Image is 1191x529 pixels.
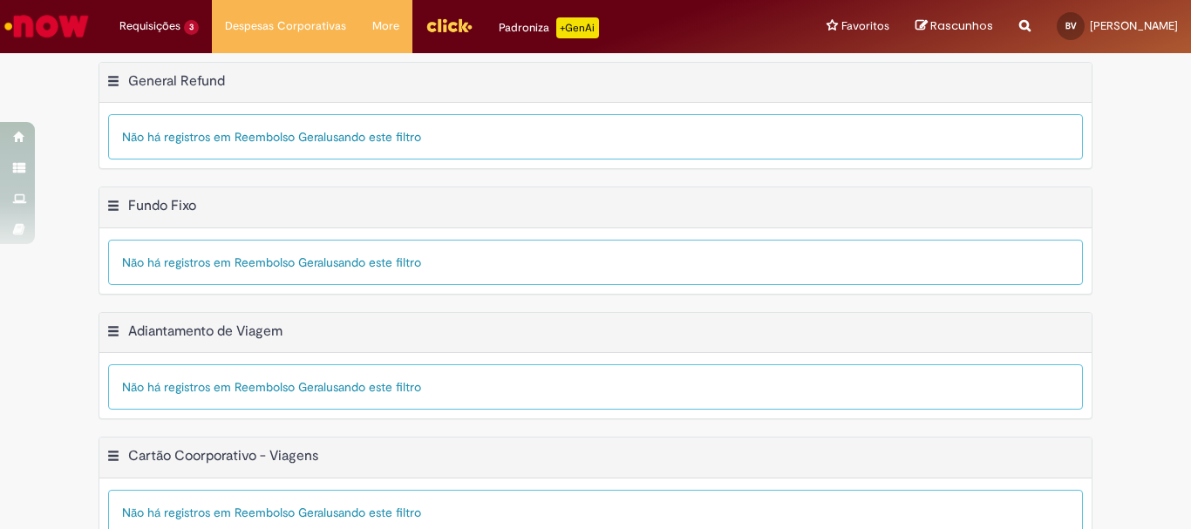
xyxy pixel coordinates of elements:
span: usando este filtro [326,505,421,520]
h2: General Refund [128,72,225,90]
span: 3 [184,20,199,35]
h2: Cartão Coorporativo - Viagens [128,448,318,465]
a: Rascunhos [915,18,993,35]
span: Requisições [119,17,180,35]
span: Despesas Corporativas [225,17,346,35]
button: Adiantamento de Viagem Menu de contexto [106,322,120,345]
span: usando este filtro [326,129,421,145]
span: [PERSON_NAME] [1090,18,1178,33]
div: Não há registros em Reembolso Geral [108,240,1083,285]
span: More [372,17,399,35]
span: usando este filtro [326,379,421,395]
button: Cartão Coorporativo - Viagens Menu de contexto [106,447,120,470]
p: +GenAi [556,17,599,38]
span: BV [1065,20,1077,31]
button: Fundo Fixo Menu de contexto [106,197,120,220]
h2: Adiantamento de Viagem [128,322,282,340]
span: Rascunhos [930,17,993,34]
div: Não há registros em Reembolso Geral [108,114,1083,159]
h2: Fundo Fixo [128,197,196,214]
div: Padroniza [499,17,599,38]
img: ServiceNow [2,9,92,44]
span: Favoritos [841,17,889,35]
img: click_logo_yellow_360x200.png [425,12,473,38]
span: usando este filtro [326,254,421,270]
div: Não há registros em Reembolso Geral [108,364,1083,410]
button: General Refund Menu de contexto [106,72,120,95]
